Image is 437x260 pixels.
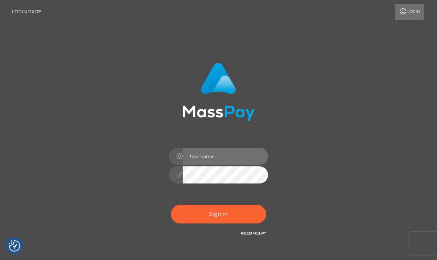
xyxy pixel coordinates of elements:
[183,148,268,165] input: Username...
[9,240,20,252] img: Revisit consent button
[395,4,424,20] a: Login
[182,63,255,121] img: MassPay Login
[12,4,41,20] a: Login Page
[9,240,20,252] button: Consent Preferences
[241,231,266,236] a: Need Help?
[171,205,266,223] button: Sign in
